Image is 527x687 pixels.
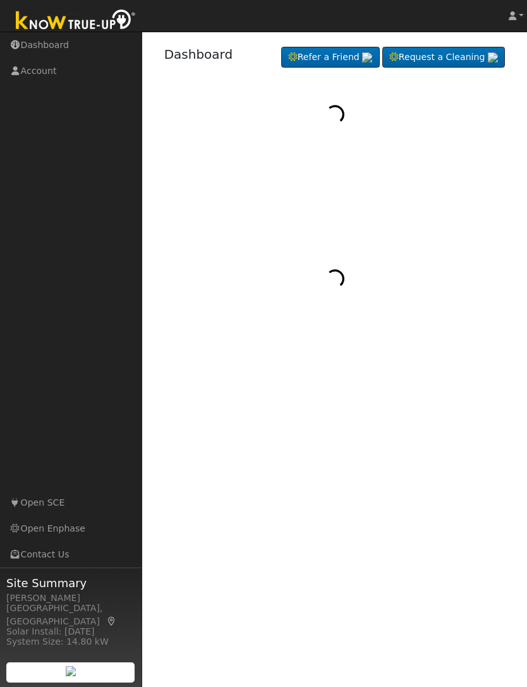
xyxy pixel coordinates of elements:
[66,666,76,676] img: retrieve
[362,52,372,63] img: retrieve
[6,625,135,638] div: Solar Install: [DATE]
[488,52,498,63] img: retrieve
[6,575,135,592] span: Site Summary
[164,47,233,62] a: Dashboard
[6,635,135,648] div: System Size: 14.80 kW
[6,602,135,628] div: [GEOGRAPHIC_DATA], [GEOGRAPHIC_DATA]
[6,592,135,605] div: [PERSON_NAME]
[281,47,380,68] a: Refer a Friend
[382,47,505,68] a: Request a Cleaning
[9,7,142,35] img: Know True-Up
[106,616,118,626] a: Map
